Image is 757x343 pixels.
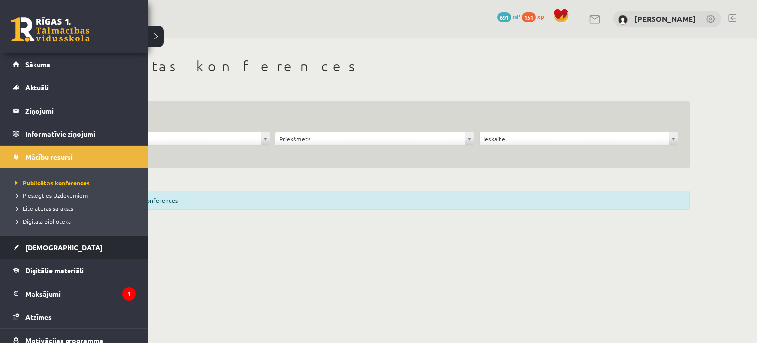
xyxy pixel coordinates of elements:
img: Sergejs Pētersons [618,15,628,25]
a: Ziņojumi [13,99,136,122]
span: Priekšmets [279,132,461,145]
span: 151 [522,12,536,22]
span: Aktuāli [25,83,49,92]
a: Sākums [13,53,136,76]
a: Priekšmets [275,132,474,145]
a: Pieslēgties Uzdevumiem [12,191,138,200]
a: Digitālā bibliotēka [12,217,138,226]
legend: Maksājumi [25,282,136,305]
span: 691 [497,12,511,22]
i: 1 [122,287,136,301]
span: [DEMOGRAPHIC_DATA] [25,243,103,252]
legend: Ziņojumi [25,99,136,122]
a: 151 xp [522,12,549,20]
h3: Filtrs: [71,113,666,126]
a: Maksājumi1 [13,282,136,305]
a: Digitālie materiāli [13,259,136,282]
span: Klase [75,132,257,145]
a: Mācību resursi [13,146,136,168]
a: Literatūras saraksts [12,204,138,213]
span: Literatūras saraksts [12,204,73,212]
span: xp [537,12,544,20]
span: Atzīmes [25,312,52,321]
a: Rīgas 1. Tālmācības vidusskola [11,17,90,42]
a: [PERSON_NAME] [634,14,696,24]
h1: Publicētas konferences [59,58,690,75]
span: Digitālā bibliotēka [12,217,71,225]
a: Ieskaite [480,132,678,145]
a: [DEMOGRAPHIC_DATA] [13,236,136,259]
span: Publicētas konferences [12,179,90,187]
a: Publicētas konferences [12,178,138,187]
a: Klase [71,132,270,145]
a: Aktuāli [13,76,136,99]
div: Izvēlies filtrus, lai apskatītu konferences [59,191,690,210]
legend: Informatīvie ziņojumi [25,122,136,145]
span: Pieslēgties Uzdevumiem [12,191,88,199]
span: mP [513,12,520,20]
a: Atzīmes [13,305,136,328]
span: Digitālie materiāli [25,266,84,275]
span: Mācību resursi [25,152,73,161]
a: 691 mP [497,12,520,20]
a: Informatīvie ziņojumi [13,122,136,145]
span: Ieskaite [483,132,665,145]
span: Sākums [25,60,50,69]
